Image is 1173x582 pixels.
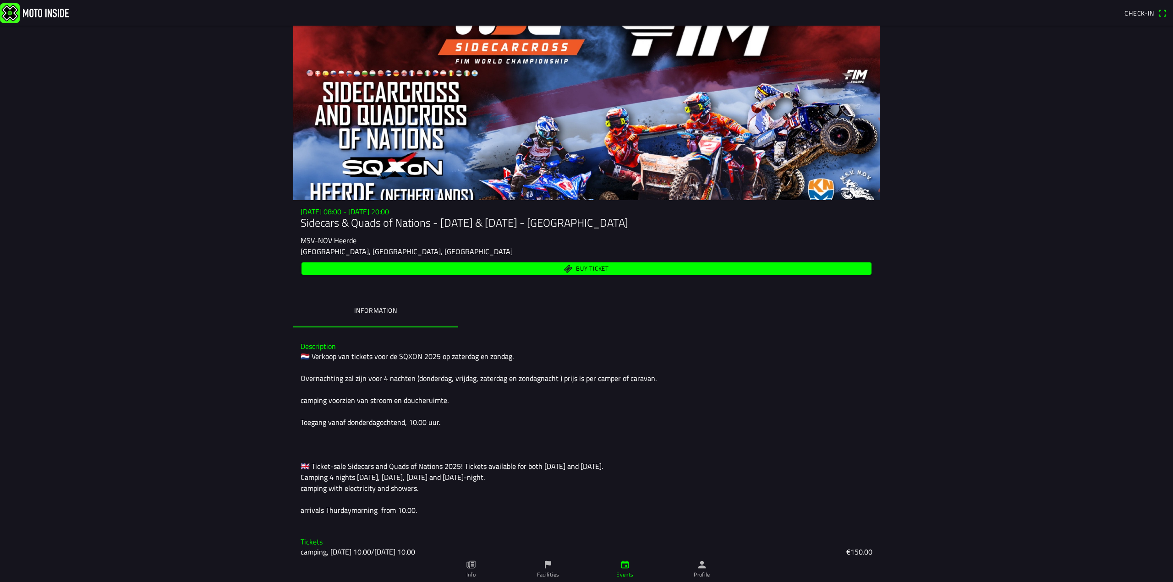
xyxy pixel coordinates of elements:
ion-label: Information [354,305,397,315]
ion-icon: flag [543,560,553,570]
h3: Tickets [301,538,872,546]
a: Check-inqr scanner [1120,5,1171,21]
ion-label: Profile [694,571,710,579]
ion-text: €150.00 [846,546,872,557]
ion-label: Facilities [537,571,559,579]
ion-label: Info [466,571,476,579]
ion-icon: paper [466,560,476,570]
h3: Description [301,342,872,351]
ion-text: camping, [DATE] 10.00/[DATE] 10.00 [301,546,415,557]
ion-text: MSV-NOV Heerde [301,235,356,246]
span: Buy ticket [576,266,609,272]
div: 🇳🇱 Verkoop van tickets voor de SQXON 2025 op zaterdag en zondag. Overnachting zal zijn voor 4 nac... [301,351,872,516]
ion-label: Events [616,571,633,579]
h1: Sidecars & Quads of Nations - [DATE] & [DATE] - [GEOGRAPHIC_DATA] [301,216,872,229]
ion-text: [GEOGRAPHIC_DATA], [GEOGRAPHIC_DATA], [GEOGRAPHIC_DATA] [301,246,513,257]
ion-icon: calendar [620,560,630,570]
h3: [DATE] 08:00 - [DATE] 20:00 [301,207,872,216]
ion-icon: person [697,560,707,570]
span: Check-in [1124,8,1154,18]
